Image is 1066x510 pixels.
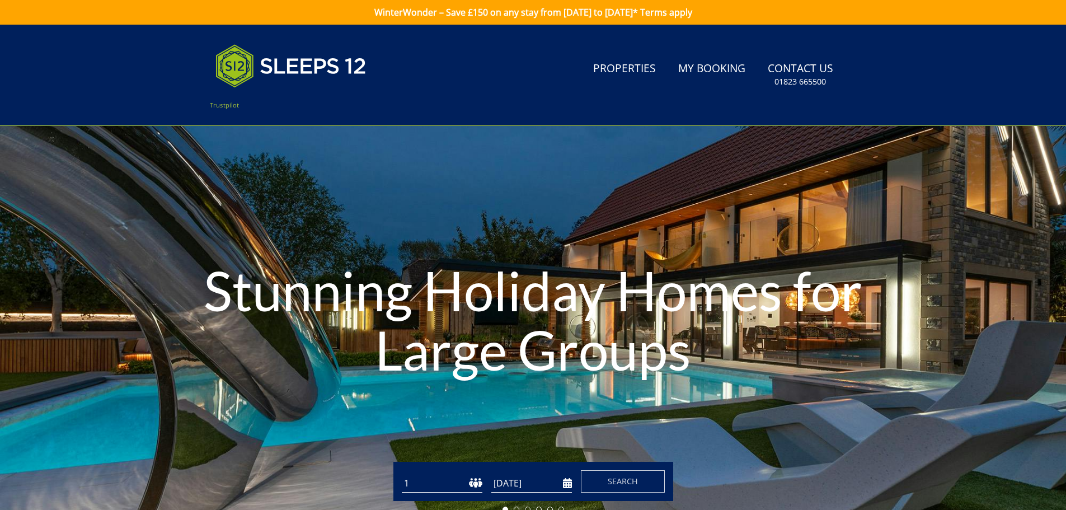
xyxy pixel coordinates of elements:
[674,57,750,82] a: My Booking
[774,76,826,87] small: 01823 665500
[581,470,665,493] button: Search
[763,57,838,93] a: Contact Us01823 665500
[215,38,367,94] img: Sleeps 12
[589,57,660,82] a: Properties
[608,476,638,486] span: Search
[491,474,572,493] input: Arrival Date
[210,101,239,109] a: Trustpilot
[160,238,907,401] h1: Stunning Holiday Homes for Large Groups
